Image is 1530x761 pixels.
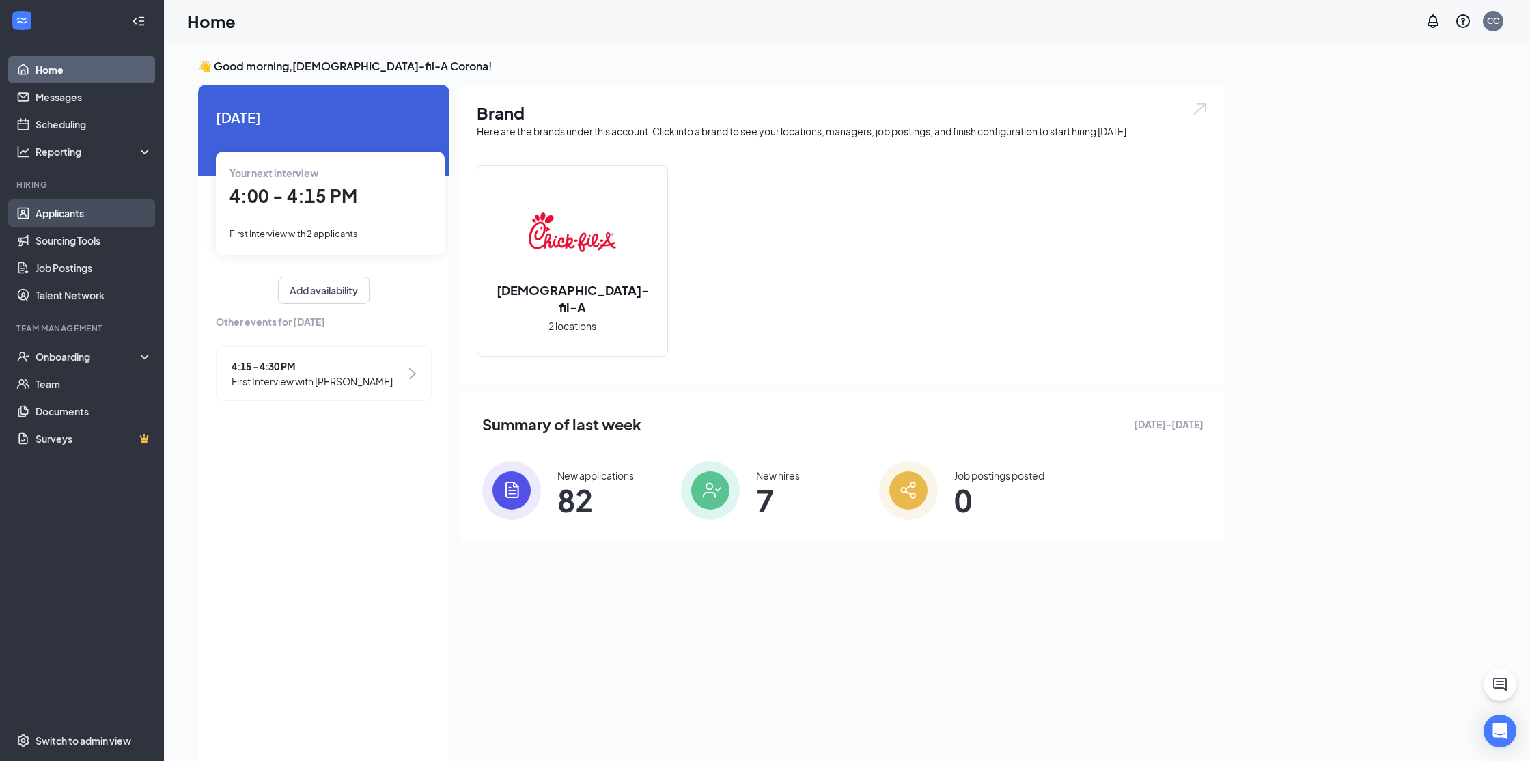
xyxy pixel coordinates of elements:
[36,56,152,83] a: Home
[756,469,800,482] div: New hires
[529,189,616,276] img: Chick-fil-A
[756,488,800,512] span: 7
[16,179,150,191] div: Hiring
[36,199,152,227] a: Applicants
[482,413,641,437] span: Summary of last week
[16,350,30,363] svg: UserCheck
[477,101,1209,124] h1: Brand
[36,227,152,254] a: Sourcing Tools
[187,10,236,33] h1: Home
[216,314,432,329] span: Other events for [DATE]
[681,461,740,520] img: icon
[232,359,393,374] span: 4:15 - 4:30 PM
[16,322,150,334] div: Team Management
[229,228,358,239] span: First Interview with 2 applicants
[1492,676,1508,693] svg: ChatActive
[36,350,141,363] div: Onboarding
[1455,13,1471,29] svg: QuestionInfo
[229,184,357,207] span: 4:00 - 4:15 PM
[36,254,152,281] a: Job Postings
[1425,13,1441,29] svg: Notifications
[36,145,153,158] div: Reporting
[1191,101,1209,117] img: open.6027fd2a22e1237b5b06.svg
[36,83,152,111] a: Messages
[229,167,318,179] span: Your next interview
[36,425,152,452] a: SurveysCrown
[1487,15,1499,27] div: CC
[1134,417,1204,432] span: [DATE] - [DATE]
[216,107,432,128] span: [DATE]
[548,318,596,333] span: 2 locations
[482,461,541,520] img: icon
[16,145,30,158] svg: Analysis
[278,277,370,304] button: Add availability
[557,469,634,482] div: New applications
[1484,668,1516,701] button: ChatActive
[557,488,634,512] span: 82
[36,398,152,425] a: Documents
[879,461,938,520] img: icon
[954,488,1044,512] span: 0
[36,281,152,309] a: Talent Network
[16,734,30,747] svg: Settings
[36,111,152,138] a: Scheduling
[1484,715,1516,747] div: Open Intercom Messenger
[198,59,1225,74] h3: 👋 Good morning, [DEMOGRAPHIC_DATA]-fil-A Corona !
[36,734,131,747] div: Switch to admin view
[15,14,29,27] svg: WorkstreamLogo
[36,370,152,398] a: Team
[232,374,393,389] span: First Interview with [PERSON_NAME]
[477,124,1209,138] div: Here are the brands under this account. Click into a brand to see your locations, managers, job p...
[954,469,1044,482] div: Job postings posted
[132,14,145,28] svg: Collapse
[477,281,667,316] h2: [DEMOGRAPHIC_DATA]-fil-A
